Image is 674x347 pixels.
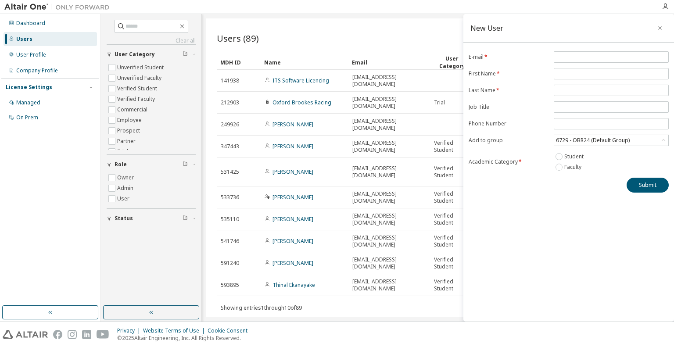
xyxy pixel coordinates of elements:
div: On Prem [16,114,38,121]
span: 591240 [221,260,239,267]
div: Managed [16,99,40,106]
label: Owner [117,172,136,183]
a: [PERSON_NAME] [272,143,313,150]
span: 535110 [221,216,239,223]
img: instagram.svg [68,330,77,339]
span: 347443 [221,143,239,150]
img: youtube.svg [97,330,109,339]
span: [EMAIL_ADDRESS][DOMAIN_NAME] [352,212,426,226]
span: Showing entries 1 through 10 of 89 [221,304,302,311]
div: Website Terms of Use [143,327,208,334]
span: Verified Student [434,140,470,154]
span: Clear filter [183,161,188,168]
img: Altair One [4,3,114,11]
a: [PERSON_NAME] [272,259,313,267]
span: [EMAIL_ADDRESS][DOMAIN_NAME] [352,190,426,204]
a: ITS Software Licencing [272,77,329,84]
span: [EMAIL_ADDRESS][DOMAIN_NAME] [352,234,426,248]
label: Unverified Student [117,62,165,73]
div: 6729 - OBR24 (Default Group) [554,135,668,146]
a: [PERSON_NAME] [272,121,313,128]
div: New User [470,25,503,32]
button: Status [107,209,196,228]
span: 141938 [221,77,239,84]
span: Status [115,215,133,222]
label: Trial [117,147,130,157]
span: Verified Student [434,212,470,226]
label: Unverified Faculty [117,73,163,83]
span: 212903 [221,99,239,106]
p: © 2025 Altair Engineering, Inc. All Rights Reserved. [117,334,253,342]
label: Academic Category [469,158,549,165]
label: Student [564,151,585,162]
label: Admin [117,183,135,193]
div: User Category [434,55,470,70]
span: Clear filter [183,215,188,222]
label: Verified Faculty [117,94,157,104]
div: MDH ID [220,55,257,69]
button: Role [107,155,196,174]
button: Submit [627,178,669,193]
div: 6729 - OBR24 (Default Group) [555,136,631,145]
span: Trial [434,99,445,106]
a: [PERSON_NAME] [272,215,313,223]
span: Role [115,161,127,168]
span: 593895 [221,282,239,289]
span: Verified Student [434,256,470,270]
span: Verified Student [434,234,470,248]
img: linkedin.svg [82,330,91,339]
div: User Profile [16,51,46,58]
label: E-mail [469,54,549,61]
span: 533736 [221,194,239,201]
span: Clear filter [183,51,188,58]
label: Job Title [469,104,549,111]
label: First Name [469,70,549,77]
img: altair_logo.svg [3,330,48,339]
span: [EMAIL_ADDRESS][DOMAIN_NAME] [352,165,426,179]
label: Verified Student [117,83,159,94]
label: Partner [117,136,137,147]
div: License Settings [6,84,52,91]
span: Verified Student [434,165,470,179]
a: Clear all [107,37,196,44]
span: [EMAIL_ADDRESS][DOMAIN_NAME] [352,140,426,154]
span: User Category [115,51,155,58]
label: Add to group [469,137,549,144]
span: [EMAIL_ADDRESS][DOMAIN_NAME] [352,118,426,132]
div: Privacy [117,327,143,334]
span: Verified Student [434,190,470,204]
div: Name [264,55,345,69]
label: User [117,193,131,204]
a: [PERSON_NAME] [272,237,313,245]
div: Company Profile [16,67,58,74]
label: Commercial [117,104,149,115]
span: Verified Student [434,278,470,292]
a: Thinal Ekanayake [272,281,315,289]
span: 541746 [221,238,239,245]
span: [EMAIL_ADDRESS][DOMAIN_NAME] [352,96,426,110]
label: Phone Number [469,120,549,127]
label: Faculty [564,162,583,172]
span: 249926 [221,121,239,128]
button: User Category [107,45,196,64]
span: [EMAIL_ADDRESS][DOMAIN_NAME] [352,256,426,270]
a: [PERSON_NAME] [272,193,313,201]
label: Prospect [117,125,142,136]
div: Dashboard [16,20,45,27]
a: [PERSON_NAME] [272,168,313,175]
span: [EMAIL_ADDRESS][DOMAIN_NAME] [352,278,426,292]
label: Last Name [469,87,549,94]
label: Employee [117,115,143,125]
div: Cookie Consent [208,327,253,334]
span: [EMAIL_ADDRESS][DOMAIN_NAME] [352,74,426,88]
a: Oxford Brookes Racing [272,99,331,106]
span: 531425 [221,168,239,175]
span: Users (89) [217,32,259,44]
img: facebook.svg [53,330,62,339]
div: Email [352,55,427,69]
div: Users [16,36,32,43]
